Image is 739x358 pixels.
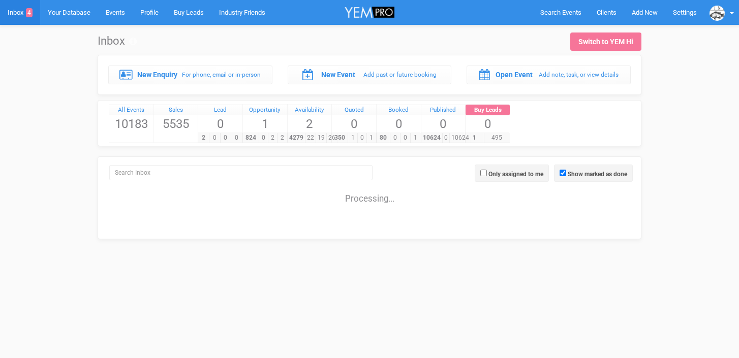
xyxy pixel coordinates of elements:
span: 0 [198,115,242,133]
small: Add note, task, or view details [539,71,619,78]
span: 0 [442,133,450,143]
span: 5535 [154,115,198,133]
span: Search Events [540,9,581,16]
label: Open Event [496,70,533,80]
span: 2 [288,115,332,133]
span: 0 [377,115,421,133]
span: 0 [400,133,411,143]
span: 10624 [449,133,471,143]
span: 1 [348,133,357,143]
span: 0 [332,115,376,133]
a: Published [421,105,466,116]
input: Search Inbox [109,165,373,180]
span: 2 [268,133,278,143]
a: New Event Add past or future booking [288,66,452,84]
span: 0 [421,115,466,133]
label: Show marked as done [568,170,627,179]
a: Sales [154,105,198,116]
span: 0 [259,133,268,143]
span: 4 [26,8,33,17]
span: 2 [198,133,209,143]
span: 26 [326,133,337,143]
span: 1 [410,133,421,143]
span: 2 [277,133,287,143]
label: New Enquiry [137,70,177,80]
span: 0 [466,115,510,133]
label: New Event [321,70,355,80]
label: Only assigned to me [488,170,543,179]
span: 22 [305,133,316,143]
span: 1 [465,133,484,143]
a: Lead [198,105,242,116]
span: 1 [243,115,287,133]
span: 80 [376,133,390,143]
h1: Inbox [98,35,137,47]
span: Clients [597,9,617,16]
span: 0 [357,133,367,143]
span: 4279 [287,133,305,143]
span: 0 [390,133,401,143]
a: Buy Leads [466,105,510,116]
span: 0 [220,133,232,143]
a: Opportunity [243,105,287,116]
span: 0 [209,133,221,143]
span: 1 [366,133,376,143]
span: 0 [231,133,242,143]
a: Open Event Add note, task, or view details [467,66,631,84]
span: 10624 [421,133,443,143]
span: 824 [242,133,259,143]
a: Availability [288,105,332,116]
small: Add past or future booking [363,71,437,78]
small: For phone, email or in-person [182,71,261,78]
span: 19 [316,133,327,143]
div: Processing... [101,183,638,203]
span: 10183 [109,115,153,133]
span: 495 [484,133,510,143]
a: Switch to YEM Hi [570,32,641,51]
a: All Events [109,105,153,116]
span: 350 [331,133,348,143]
img: data [710,6,725,21]
div: Switch to YEM Hi [578,37,633,47]
a: Quoted [332,105,376,116]
a: Booked [377,105,421,116]
span: Add New [632,9,658,16]
a: New Enquiry For phone, email or in-person [108,66,272,84]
